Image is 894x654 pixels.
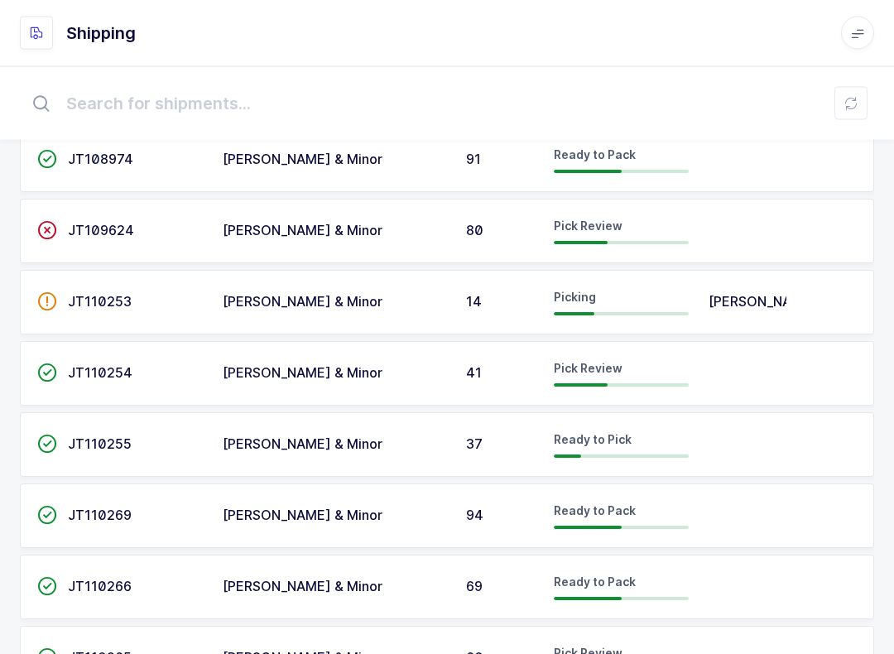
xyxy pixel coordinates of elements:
[554,219,622,233] span: Pick Review
[466,579,483,595] span: 69
[466,365,482,382] span: 41
[223,579,382,595] span: [PERSON_NAME] & Minor
[554,575,636,589] span: Ready to Pack
[554,291,596,305] span: Picking
[66,20,136,46] h1: Shipping
[68,365,132,382] span: JT110254
[466,151,481,168] span: 91
[37,294,57,310] span: 
[68,223,134,239] span: JT109624
[68,436,132,453] span: JT110255
[223,151,382,168] span: [PERSON_NAME] & Minor
[37,151,57,168] span: 
[68,294,132,310] span: JT110253
[37,223,57,239] span: 
[68,151,133,168] span: JT108974
[554,433,632,447] span: Ready to Pick
[68,507,132,524] span: JT110269
[466,436,483,453] span: 37
[223,507,382,524] span: [PERSON_NAME] & Minor
[68,579,132,595] span: JT110266
[37,579,57,595] span: 
[37,507,57,524] span: 
[37,436,57,453] span: 
[223,436,382,453] span: [PERSON_NAME] & Minor
[466,294,482,310] span: 14
[709,294,817,310] span: [PERSON_NAME]
[20,77,874,130] input: Search for shipments...
[223,223,382,239] span: [PERSON_NAME] & Minor
[466,223,483,239] span: 80
[223,365,382,382] span: [PERSON_NAME] & Minor
[554,362,622,376] span: Pick Review
[554,148,636,162] span: Ready to Pack
[223,294,382,310] span: [PERSON_NAME] & Minor
[466,507,483,524] span: 94
[554,504,636,518] span: Ready to Pack
[37,365,57,382] span: 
